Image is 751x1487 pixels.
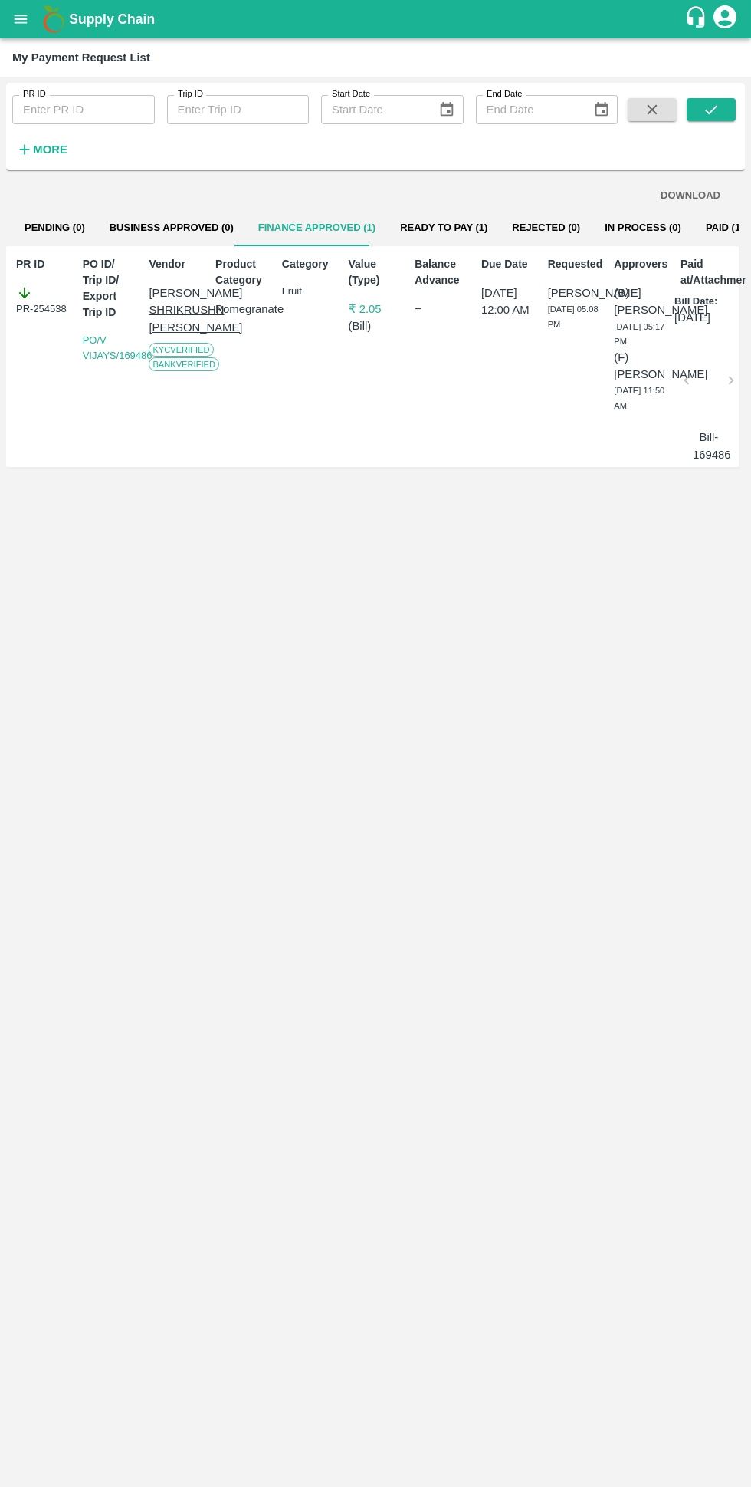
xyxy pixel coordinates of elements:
input: End Date [476,95,581,124]
span: KYC Verified [149,343,213,357]
input: Start Date [321,95,426,124]
button: Choose date [432,95,461,124]
input: Enter Trip ID [167,95,310,124]
span: Bank Verified [149,357,219,371]
div: customer-support [684,5,711,33]
label: Start Date [332,88,370,100]
p: ₹ 2.05 [349,301,403,317]
p: [PERSON_NAME] [548,285,602,301]
label: PR ID [23,88,46,100]
b: Supply Chain [69,12,155,27]
button: Pending (0) [12,209,97,246]
button: In Process (0) [592,209,694,246]
span: [DATE] 05:08 PM [548,304,599,329]
input: Enter PR ID [12,95,155,124]
button: Rejected (0) [500,209,592,246]
label: Trip ID [178,88,203,100]
button: More [12,137,71,163]
p: Paid at/Attachments [680,256,735,288]
p: Bill Date: [674,294,717,309]
div: account of current user [711,3,739,35]
p: (B) [PERSON_NAME] [614,285,668,319]
p: [PERSON_NAME] SHRIKRUSHN [PERSON_NAME] [149,285,203,336]
div: PR-254538 [16,285,71,317]
p: Approvers [614,256,668,272]
label: End Date [487,88,522,100]
strong: More [33,143,67,156]
p: Vendor [149,256,203,272]
p: (F) [PERSON_NAME] [614,349,668,383]
button: Finance Approved (1) [246,209,388,246]
button: Business Approved (0) [97,209,246,246]
div: -- [415,301,469,316]
p: Category [282,256,336,272]
p: ( Bill ) [349,317,403,334]
p: Balance Advance [415,256,469,288]
button: open drawer [3,2,38,37]
a: Supply Chain [69,8,684,30]
p: Bill-169486 [693,429,725,463]
a: PO/V VIJAYS/169486 [83,334,152,361]
div: My Payment Request List [12,48,150,67]
p: [DATE] [674,309,710,326]
button: Choose date [587,95,616,124]
span: [DATE] 11:50 AM [614,386,664,410]
button: DOWNLOAD [654,183,726,209]
p: Requested [548,256,602,272]
p: PR ID [16,256,71,272]
p: Value (Type) [349,256,403,288]
img: logo [38,4,69,35]
p: Fruit [282,285,336,299]
p: PO ID/ Trip ID/ Export Trip ID [83,256,137,321]
p: Pomegranate [215,301,270,317]
button: Ready To Pay (1) [388,209,500,246]
p: [DATE] 12:00 AM [481,285,536,319]
p: Product Category [215,256,270,288]
p: Due Date [481,256,536,272]
span: [DATE] 05:17 PM [614,322,664,347]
